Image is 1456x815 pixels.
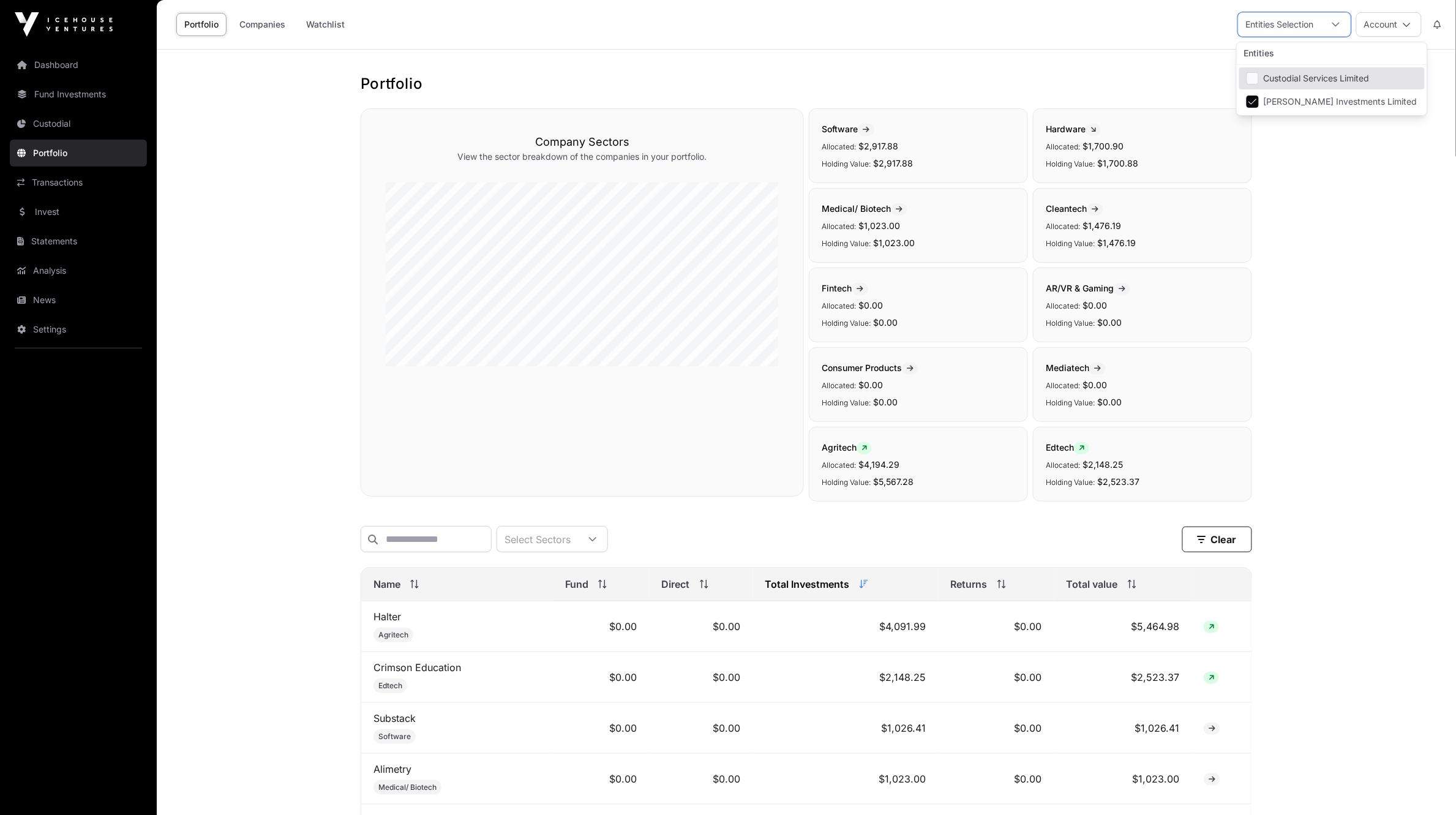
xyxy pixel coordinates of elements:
a: Alimetry [373,763,411,775]
button: Clear [1182,527,1252,552]
span: [PERSON_NAME] Investments Limited [1264,97,1417,106]
span: $0.00 [1097,397,1122,407]
span: $1,023.00 [858,220,900,231]
span: Holding Value: [1046,159,1095,168]
span: Medical/ Biotech [378,783,437,792]
span: Holding Value: [1046,398,1095,407]
td: $4,091.99 [753,601,939,652]
span: Mediatech [1046,362,1106,373]
span: Allocated: [1046,460,1080,470]
td: $0.00 [939,754,1054,805]
img: Icehouse Ventures Logo [15,12,113,37]
span: $0.00 [858,380,883,390]
span: Allocated: [1046,142,1080,151]
span: $1,476.19 [1097,238,1136,248]
h3: Company Sectors [386,133,779,151]
a: Substack [373,712,416,724]
td: $0.00 [650,754,753,805]
td: $2,148.25 [753,652,939,703]
span: $2,917.88 [873,158,913,168]
span: Returns [951,577,988,592]
span: $1,023.00 [873,238,915,248]
a: Fund Investments [10,81,147,108]
span: $2,148.25 [1083,459,1123,470]
td: $0.00 [939,601,1054,652]
span: Total Investments [765,577,850,592]
td: $0.00 [553,601,649,652]
td: $5,464.98 [1054,601,1191,652]
button: Account [1356,12,1422,37]
span: Holding Value: [822,239,871,248]
span: Edtech [1046,442,1089,453]
span: Holding Value: [822,159,871,168]
span: Allocated: [822,301,856,310]
a: Transactions [10,169,147,196]
a: News [10,287,147,314]
span: Allocated: [822,142,856,151]
td: $1,023.00 [753,754,939,805]
a: Invest [10,198,147,225]
td: $1,023.00 [1054,754,1191,805]
td: $0.00 [650,703,753,754]
span: Holding Value: [1046,318,1095,328]
span: Holding Value: [822,478,871,487]
span: Consumer Products [822,362,918,373]
span: $1,476.19 [1083,220,1121,231]
span: $0.00 [1083,300,1107,310]
span: Allocated: [1046,222,1080,231]
span: Holding Value: [822,398,871,407]
span: Agritech [378,630,408,640]
a: Statements [10,228,147,255]
td: $0.00 [939,652,1054,703]
span: Cleantech [1046,203,1103,214]
span: Agritech [822,442,872,453]
li: Custodial Services Limited [1239,67,1425,89]
div: Select Sectors [497,527,578,552]
span: $0.00 [1083,380,1107,390]
span: Software [378,732,411,742]
span: Total value [1067,577,1118,592]
span: Holding Value: [1046,478,1095,487]
span: Fund [565,577,588,592]
span: $2,917.88 [858,141,898,151]
span: Custodial Services Limited [1264,74,1370,83]
span: Allocated: [822,381,856,390]
li: Merrill Investments Limited [1239,91,1425,113]
td: $0.00 [939,703,1054,754]
span: $1,700.88 [1097,158,1138,168]
iframe: Chat Widget [1395,756,1456,815]
span: Edtech [378,681,402,691]
td: $0.00 [650,601,753,652]
a: Companies [231,13,293,36]
span: Software [822,124,874,134]
span: Holding Value: [822,318,871,328]
span: $5,567.28 [873,476,914,487]
a: Portfolio [10,140,147,167]
h1: Portfolio [361,74,1252,94]
span: Fintech [822,283,868,293]
span: $0.00 [1097,317,1122,328]
span: Allocated: [1046,381,1080,390]
td: $0.00 [553,754,649,805]
a: Crimson Education [373,661,461,674]
td: $1,026.41 [753,703,939,754]
span: Medical/ Biotech [822,203,907,214]
a: Custodial [10,110,147,137]
div: Entities [1237,42,1427,65]
span: $0.00 [873,317,898,328]
span: Name [373,577,400,592]
span: Direct [662,577,690,592]
span: Allocated: [1046,301,1080,310]
span: AR/VR & Gaming [1046,283,1130,293]
p: View the sector breakdown of the companies in your portfolio. [386,151,779,163]
ul: Option List [1237,65,1427,115]
td: $1,026.41 [1054,703,1191,754]
span: $2,523.37 [1097,476,1139,487]
div: Entities Selection [1239,13,1321,36]
a: Dashboard [10,51,147,78]
a: Portfolio [176,13,227,36]
span: Allocated: [822,460,856,470]
span: $4,194.29 [858,459,899,470]
td: $2,523.37 [1054,652,1191,703]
